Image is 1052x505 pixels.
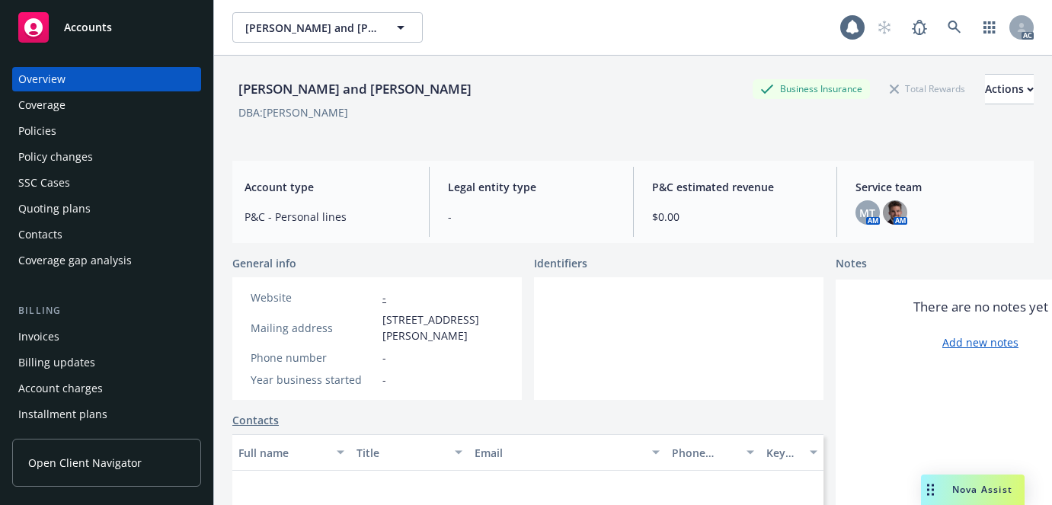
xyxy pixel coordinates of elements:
[12,324,201,349] a: Invoices
[232,412,279,428] a: Contacts
[12,145,201,169] a: Policy changes
[251,320,376,336] div: Mailing address
[985,75,1034,104] div: Actions
[18,402,107,427] div: Installment plans
[18,248,132,273] div: Coverage gap analysis
[12,171,201,195] a: SSC Cases
[28,455,142,471] span: Open Client Navigator
[652,209,818,225] span: $0.00
[869,12,900,43] a: Start snowing
[232,434,350,471] button: Full name
[921,475,1025,505] button: Nova Assist
[952,483,1012,496] span: Nova Assist
[12,402,201,427] a: Installment plans
[883,200,907,225] img: photo
[245,179,411,195] span: Account type
[448,209,614,225] span: -
[64,21,112,34] span: Accounts
[913,298,1048,316] span: There are no notes yet
[18,67,66,91] div: Overview
[859,205,875,221] span: MT
[760,434,823,471] button: Key contact
[12,248,201,273] a: Coverage gap analysis
[382,372,386,388] span: -
[12,350,201,375] a: Billing updates
[251,289,376,305] div: Website
[753,79,870,98] div: Business Insurance
[12,303,201,318] div: Billing
[12,93,201,117] a: Coverage
[12,119,201,143] a: Policies
[18,145,93,169] div: Policy changes
[245,20,377,36] span: [PERSON_NAME] and [PERSON_NAME]
[921,475,940,505] div: Drag to move
[766,445,801,461] div: Key contact
[475,445,643,461] div: Email
[666,434,760,471] button: Phone number
[232,79,478,99] div: [PERSON_NAME] and [PERSON_NAME]
[251,350,376,366] div: Phone number
[12,67,201,91] a: Overview
[855,179,1022,195] span: Service team
[232,12,423,43] button: [PERSON_NAME] and [PERSON_NAME]
[12,6,201,49] a: Accounts
[232,255,296,271] span: General info
[904,12,935,43] a: Report a Bug
[18,93,66,117] div: Coverage
[18,222,62,247] div: Contacts
[251,372,376,388] div: Year business started
[18,119,56,143] div: Policies
[382,312,504,344] span: [STREET_ADDRESS][PERSON_NAME]
[382,290,386,305] a: -
[448,179,614,195] span: Legal entity type
[672,445,737,461] div: Phone number
[939,12,970,43] a: Search
[985,74,1034,104] button: Actions
[18,376,103,401] div: Account charges
[357,445,446,461] div: Title
[12,197,201,221] a: Quoting plans
[652,179,818,195] span: P&C estimated revenue
[238,445,328,461] div: Full name
[245,209,411,225] span: P&C - Personal lines
[12,376,201,401] a: Account charges
[350,434,468,471] button: Title
[882,79,973,98] div: Total Rewards
[468,434,666,471] button: Email
[18,324,59,349] div: Invoices
[836,255,867,273] span: Notes
[18,171,70,195] div: SSC Cases
[942,334,1018,350] a: Add new notes
[534,255,587,271] span: Identifiers
[974,12,1005,43] a: Switch app
[12,222,201,247] a: Contacts
[18,197,91,221] div: Quoting plans
[18,350,95,375] div: Billing updates
[238,104,348,120] div: DBA: [PERSON_NAME]
[382,350,386,366] span: -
